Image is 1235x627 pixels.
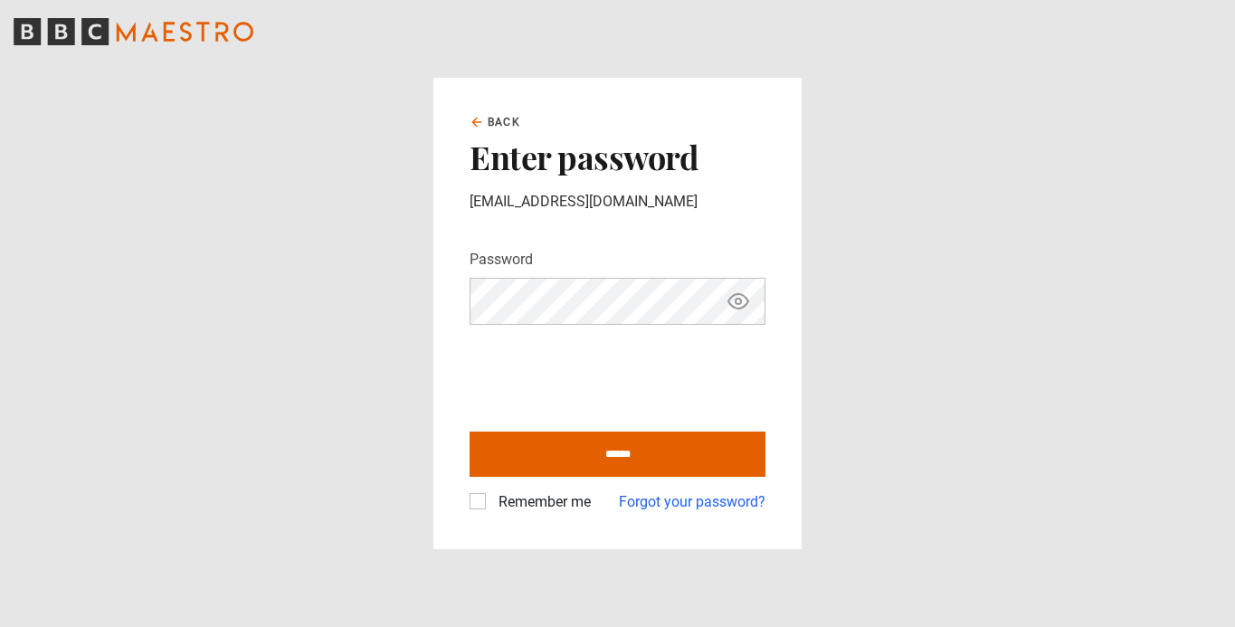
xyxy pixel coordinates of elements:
h2: Enter password [470,138,765,176]
a: Back [470,114,520,130]
p: [EMAIL_ADDRESS][DOMAIN_NAME] [470,191,765,213]
button: Show password [723,286,754,318]
label: Remember me [491,491,591,513]
svg: BBC Maestro [14,18,253,45]
span: Back [488,114,520,130]
iframe: reCAPTCHA [470,339,745,410]
label: Password [470,249,533,271]
a: Forgot your password? [619,491,765,513]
